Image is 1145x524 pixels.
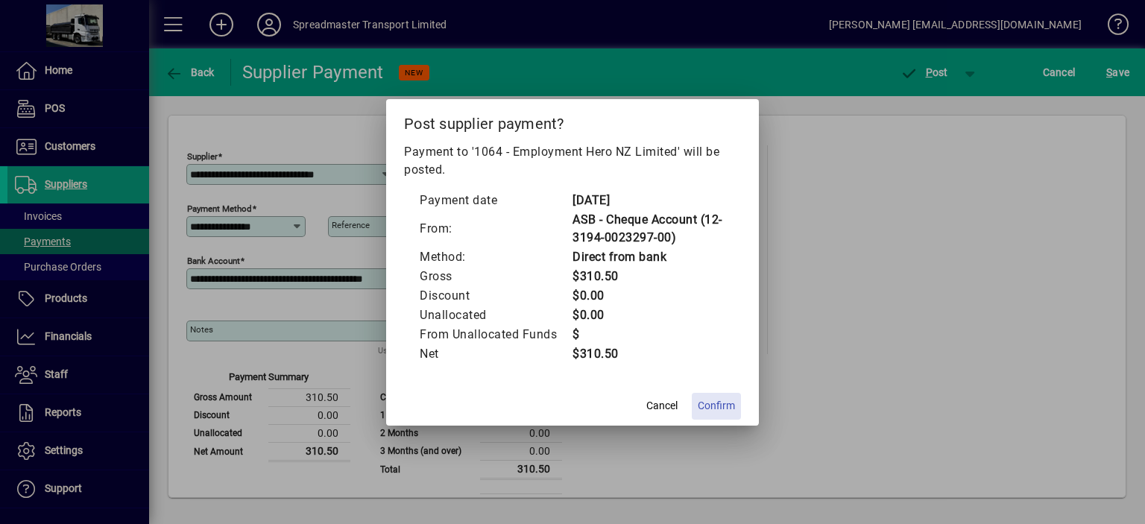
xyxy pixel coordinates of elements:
p: Payment to '1064 - Employment Hero NZ Limited' will be posted. [404,143,741,179]
td: Discount [419,286,572,306]
span: Cancel [646,398,678,414]
h2: Post supplier payment? [386,99,759,142]
td: $ [572,325,726,344]
button: Confirm [692,393,741,420]
td: $0.00 [572,306,726,325]
td: Direct from bank [572,247,726,267]
td: [DATE] [572,191,726,210]
button: Cancel [638,393,686,420]
td: Payment date [419,191,572,210]
td: $0.00 [572,286,726,306]
td: Net [419,344,572,364]
td: From Unallocated Funds [419,325,572,344]
td: ASB - Cheque Account (12-3194-0023297-00) [572,210,726,247]
td: Method: [419,247,572,267]
td: $310.50 [572,267,726,286]
td: $310.50 [572,344,726,364]
td: Unallocated [419,306,572,325]
span: Confirm [698,398,735,414]
td: From: [419,210,572,247]
td: Gross [419,267,572,286]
